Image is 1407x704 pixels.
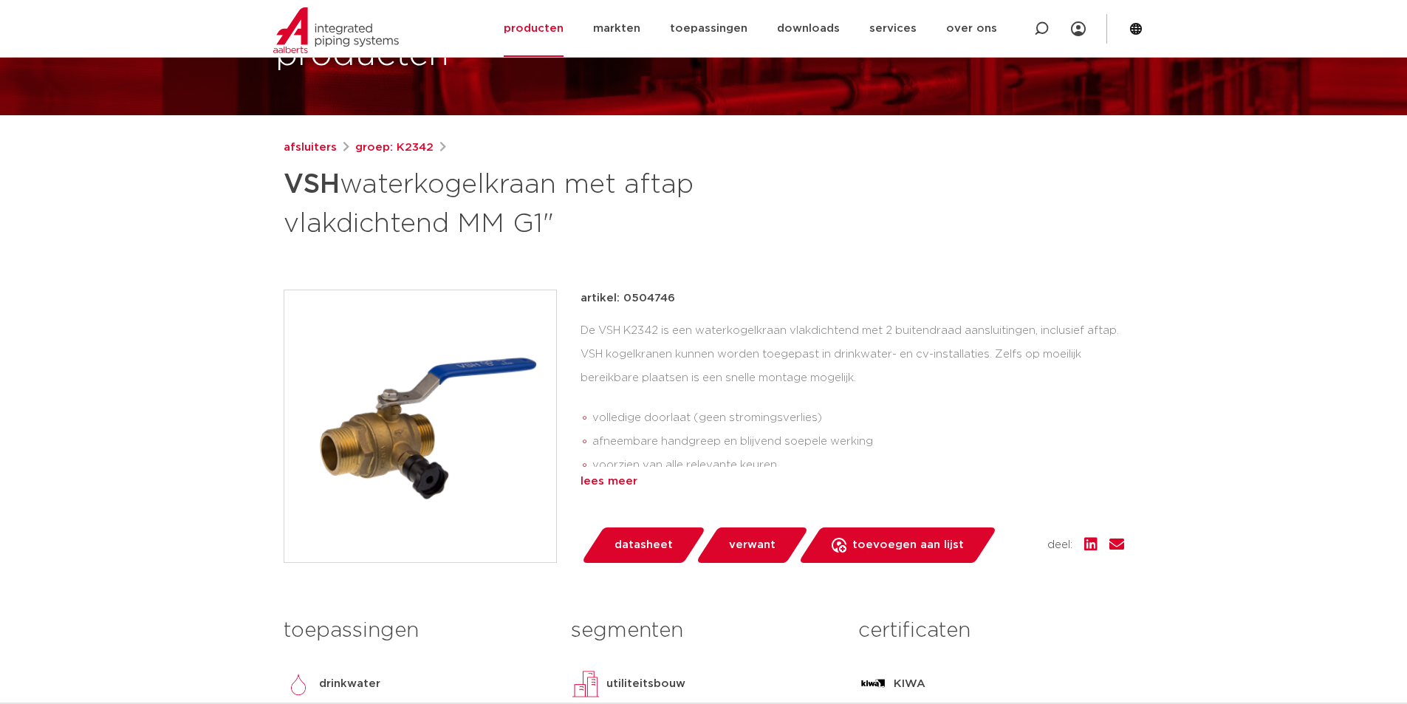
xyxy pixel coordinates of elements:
h3: certificaten [858,616,1123,646]
img: drinkwater [284,669,313,699]
div: my IPS [1071,13,1086,45]
span: deel: [1047,536,1072,554]
strong: VSH [284,171,340,198]
p: utiliteitsbouw [606,675,685,693]
li: voorzien van alle relevante keuren [592,454,1124,477]
div: De VSH K2342 is een waterkogelkraan vlakdichtend met 2 buitendraad aansluitingen, inclusief aftap... [581,319,1124,467]
a: groep: K2342 [355,139,434,157]
li: afneembare handgreep en blijvend soepele werking [592,430,1124,454]
h3: toepassingen [284,616,549,646]
p: KIWA [894,675,925,693]
a: verwant [695,527,809,563]
h3: segmenten [571,616,836,646]
img: KIWA [858,669,888,699]
img: Product Image for VSH waterkogelkraan met aftap vlakdichtend MM G1" [284,290,556,562]
h1: waterkogelkraan met aftap vlakdichtend MM G1" [284,163,838,242]
img: utiliteitsbouw [571,669,600,699]
span: verwant [729,533,776,557]
p: drinkwater [319,675,380,693]
span: datasheet [615,533,673,557]
p: artikel: 0504746 [581,290,675,307]
div: lees meer [581,473,1124,491]
li: volledige doorlaat (geen stromingsverlies) [592,406,1124,430]
span: toevoegen aan lijst [852,533,964,557]
a: afsluiters [284,139,337,157]
a: datasheet [581,527,706,563]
